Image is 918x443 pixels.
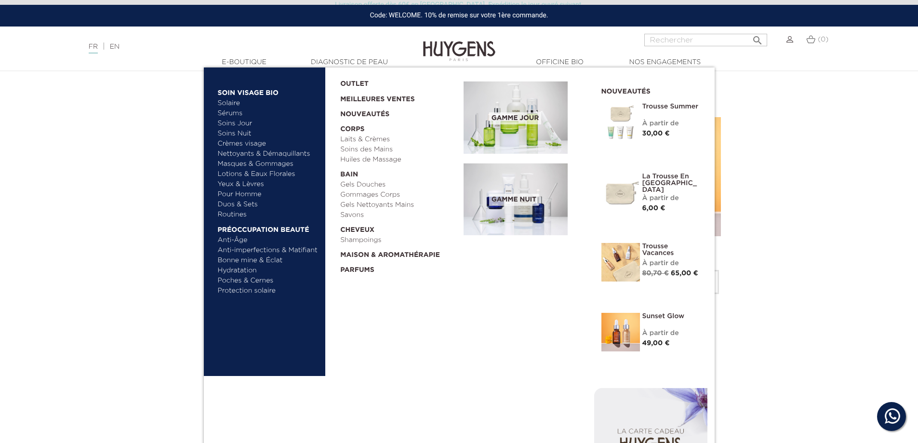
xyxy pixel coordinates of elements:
[464,163,568,236] img: routine_nuit_banner.jpg
[340,145,457,155] a: Soins des Mains
[642,270,669,277] span: 80,70 €
[642,193,700,203] div: À partir de
[218,220,319,235] a: Préoccupation beauté
[218,159,319,169] a: Masques & Gommages
[642,243,700,256] a: Trousse Vacances
[617,57,713,67] a: Nos engagements
[642,340,670,347] span: 49,00 €
[196,57,293,67] a: E-Boutique
[340,74,448,89] a: OUTLET
[642,328,700,338] div: À partir de
[340,190,457,200] a: Gommages Corps
[340,180,457,190] a: Gels Douches
[218,255,319,266] a: Bonne mine & Éclat
[464,81,568,154] img: routine_jour_banner.jpg
[340,165,457,180] a: Bain
[423,26,495,63] img: Huygens
[642,119,700,129] div: À partir de
[218,235,319,245] a: Anti-Âge
[218,129,310,139] a: Soins Nuit
[218,276,319,286] a: Poches & Cernes
[749,31,766,44] button: 
[642,258,700,268] div: À partir de
[89,43,98,54] a: FR
[218,245,319,255] a: Anti-imperfections & Matifiant
[601,243,640,282] img: La Trousse vacances
[218,189,319,200] a: Pour Homme
[218,98,319,108] a: Solaire
[301,57,398,67] a: Diagnostic de peau
[642,130,670,137] span: 30,00 €
[818,36,828,43] span: (0)
[642,313,700,320] a: Sunset Glow
[512,57,608,67] a: Officine Bio
[110,43,120,50] a: EN
[340,200,457,210] a: Gels Nettoyants Mains
[218,119,319,129] a: Soins Jour
[340,105,457,120] a: Nouveautés
[464,163,587,236] a: Gamme nuit
[340,134,457,145] a: Laits & Crèmes
[642,205,665,212] span: 6,00 €
[642,103,700,110] a: Trousse Summer
[218,149,319,159] a: Nettoyants & Démaquillants
[218,200,319,210] a: Duos & Sets
[464,81,587,154] a: Gamme jour
[84,41,375,53] div: |
[218,169,319,179] a: Lotions & Eaux Florales
[601,84,700,96] h2: Nouveautés
[218,108,319,119] a: Sérums
[340,245,457,260] a: Maison & Aromathérapie
[218,210,319,220] a: Routines
[218,266,319,276] a: Hydratation
[218,179,319,189] a: Yeux & Lèvres
[671,270,698,277] span: 65,00 €
[340,120,457,134] a: Corps
[752,32,763,43] i: 
[489,194,539,206] span: Gamme nuit
[601,313,640,351] img: Sunset glow- un teint éclatant
[340,89,448,105] a: Meilleures Ventes
[489,112,541,124] span: Gamme jour
[218,83,319,98] a: Soin Visage Bio
[340,220,457,235] a: Cheveux
[340,210,457,220] a: Savons
[340,155,457,165] a: Huiles de Massage
[644,34,767,46] input: Rechercher
[601,173,640,212] img: La Trousse en Coton
[340,235,457,245] a: Shampoings
[218,139,319,149] a: Crèmes visage
[218,286,319,296] a: Protection solaire
[340,260,457,275] a: Parfums
[642,173,700,193] a: La Trousse en [GEOGRAPHIC_DATA]
[601,103,640,142] img: Trousse Summer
